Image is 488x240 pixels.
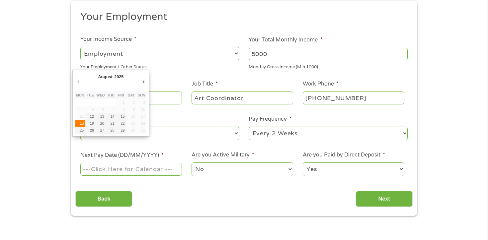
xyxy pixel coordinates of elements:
button: 14 [106,113,116,120]
label: Your Total Monthly Income [249,36,322,43]
div: August [97,72,114,81]
button: 27 [95,127,106,134]
label: Your Income Source [80,36,136,43]
input: Back [75,191,132,207]
h2: Your Employment [80,10,403,24]
abbr: Sunday [138,93,145,97]
input: 1800 [249,48,408,60]
abbr: Tuesday [87,93,94,97]
button: 22 [116,120,126,127]
div: Your Employment / Other Status [80,62,239,71]
button: 13 [95,113,106,120]
label: Job Title [192,81,218,88]
abbr: Saturday [128,93,135,97]
label: Are you Paid by Direct Deposit [303,151,385,158]
label: Pay Frequency [249,116,291,123]
button: 25 [75,127,85,134]
button: Next Month [141,77,147,86]
input: Use the arrow keys to pick a date [80,163,182,175]
button: 15 [116,113,126,120]
input: Next [356,191,413,207]
abbr: Wednesday [96,93,105,97]
div: 2025 [113,72,124,81]
abbr: Friday [118,93,124,97]
div: Monthly Gross Income (Min 1000) [249,62,408,71]
input: (231) 754-4010 [303,91,404,104]
input: Cashier [192,91,293,104]
label: Work Phone [303,81,339,88]
button: 20 [95,120,106,127]
abbr: Thursday [107,93,115,97]
label: Next Pay Date (DD/MM/YYYY) [80,152,164,159]
abbr: Monday [76,93,84,97]
button: 29 [116,127,126,134]
label: Are you Active Military [192,151,254,158]
button: 18 [75,120,85,127]
button: 28 [106,127,116,134]
button: 21 [106,120,116,127]
button: 26 [85,127,96,134]
button: 19 [85,120,96,127]
button: 12 [85,113,96,120]
button: Previous Month [75,77,81,86]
